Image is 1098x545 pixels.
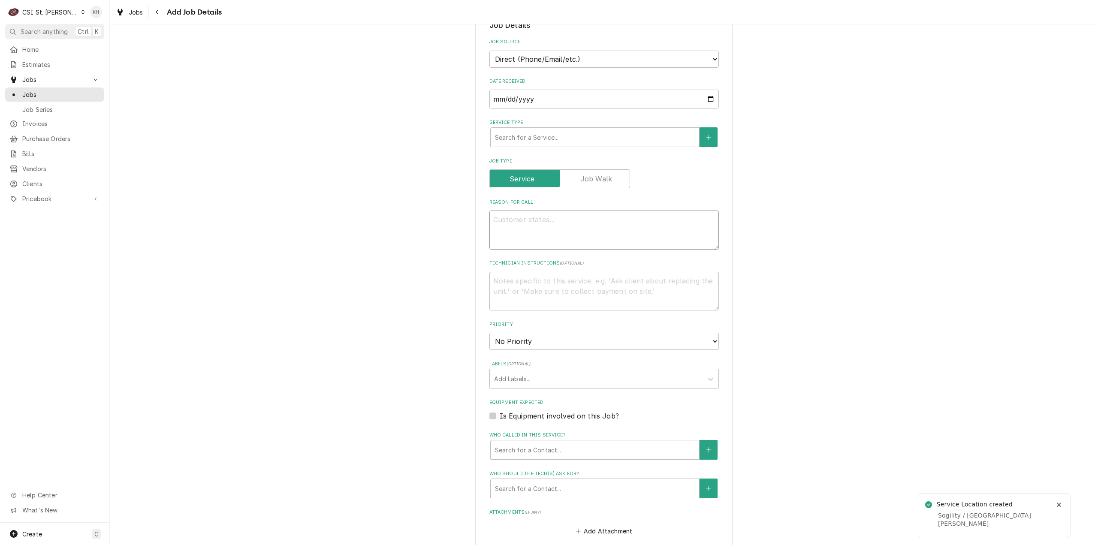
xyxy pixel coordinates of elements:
span: ( optional ) [507,361,531,366]
a: Jobs [5,87,104,102]
label: Job Type [489,158,719,165]
button: Create New Service [700,127,718,147]
a: Go to Help Center [5,488,104,502]
div: Who called in this service? [489,432,719,460]
label: Technician Instructions [489,260,719,267]
span: Invoices [22,119,100,128]
label: Attachments [489,509,719,516]
label: Is Equipment involved on this Job? [500,411,619,421]
div: Equipment Expected [489,399,719,421]
a: Invoices [5,117,104,131]
button: Create New Contact [700,440,718,460]
span: Home [22,45,100,54]
svg: Create New Contact [706,485,711,491]
label: Priority [489,321,719,328]
div: Attachments [489,509,719,537]
span: Jobs [129,8,143,17]
button: Navigate back [151,5,164,19]
legend: Job Details [489,20,719,31]
span: Bills [22,149,100,158]
span: K [95,27,99,36]
span: Jobs [22,90,100,99]
div: Priority [489,321,719,350]
div: Job Type [489,158,719,188]
label: Date Received [489,78,719,85]
span: Create [22,530,42,538]
span: Clients [22,179,100,188]
label: Equipment Expected [489,399,719,406]
a: Purchase Orders [5,132,104,146]
span: Purchase Orders [22,134,100,143]
span: Search anything [21,27,68,36]
label: Who should the tech(s) ask for? [489,470,719,477]
div: Who should the tech(s) ask for? [489,470,719,498]
span: Add Job Details [164,6,222,18]
button: Create New Contact [700,479,718,498]
a: Job Series [5,102,104,117]
div: Reason For Call [489,199,719,250]
svg: Create New Contact [706,447,711,453]
a: Jobs [112,5,147,19]
span: What's New [22,506,99,515]
div: Labels [489,361,719,388]
span: Ctrl [78,27,89,36]
label: Job Source [489,39,719,45]
div: Job Source [489,39,719,67]
span: C [94,530,99,539]
div: Sogility / [GEOGRAPHIC_DATA][PERSON_NAME] [938,512,1050,528]
span: Pricebook [22,194,87,203]
a: Bills [5,147,104,161]
div: Service Type [489,119,719,147]
div: Service Location created [937,500,1014,509]
div: KH [90,6,102,18]
div: Date Received [489,78,719,108]
a: Go to Pricebook [5,192,104,206]
label: Who called in this service? [489,432,719,439]
div: Technician Instructions [489,260,719,310]
a: Home [5,42,104,57]
label: Service Type [489,119,719,126]
div: Kelsey Hetlage's Avatar [90,6,102,18]
div: CSI St. Louis's Avatar [8,6,20,18]
span: Vendors [22,164,100,173]
button: Search anythingCtrlK [5,24,104,39]
div: C [8,6,20,18]
span: Help Center [22,491,99,500]
div: CSI St. [PERSON_NAME] [22,8,78,17]
span: Jobs [22,75,87,84]
a: Go to Jobs [5,72,104,87]
span: ( if any ) [525,510,541,515]
input: yyyy-mm-dd [489,90,719,108]
label: Reason For Call [489,199,719,206]
a: Go to What's New [5,503,104,517]
svg: Create New Service [706,135,711,141]
a: Clients [5,177,104,191]
a: Estimates [5,57,104,72]
span: Estimates [22,60,100,69]
button: Add Attachment [574,525,634,537]
span: Job Series [22,105,100,114]
label: Labels [489,361,719,367]
span: ( optional ) [560,261,584,265]
a: Vendors [5,162,104,176]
